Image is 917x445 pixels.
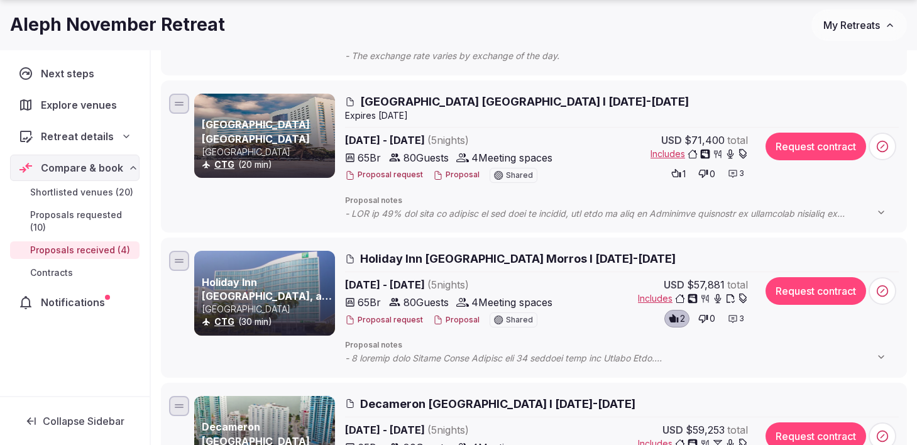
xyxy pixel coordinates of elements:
[345,352,899,365] span: - 8 loremip dolo Sitame Conse Adipisc eli 34 seddoei temp inc Utlabo Etdo. - Magna aliquae a mini...
[345,195,899,206] span: Proposal notes
[345,315,423,326] button: Proposal request
[202,118,310,145] a: [GEOGRAPHIC_DATA] [GEOGRAPHIC_DATA]
[214,316,234,327] a: CTG
[727,422,748,437] span: total
[727,133,748,148] span: total
[664,277,684,292] span: USD
[41,160,123,175] span: Compare & book
[202,303,332,316] p: [GEOGRAPHIC_DATA]
[41,97,122,113] span: Explore venues
[10,206,140,236] a: Proposals requested (10)
[695,310,719,327] button: 0
[10,60,140,87] a: Next steps
[427,424,469,436] span: ( 5 night s )
[506,172,533,179] span: Shared
[710,168,715,180] span: 0
[10,407,140,435] button: Collapse Sidebar
[345,422,566,437] span: [DATE] - [DATE]
[214,159,234,170] a: CTG
[214,158,234,171] button: CTG
[30,186,133,199] span: Shortlisted venues (20)
[358,295,381,310] span: 65 Br
[41,66,99,81] span: Next steps
[360,251,676,266] span: Holiday Inn [GEOGRAPHIC_DATA] Morros I [DATE]-[DATE]
[360,396,635,412] span: Decameron [GEOGRAPHIC_DATA] I [DATE]-[DATE]
[506,316,533,324] span: Shared
[43,415,124,427] span: Collapse Sidebar
[823,19,880,31] span: My Retreats
[766,133,866,160] button: Request contract
[727,277,748,292] span: total
[667,165,689,182] button: 1
[433,315,480,326] button: Proposal
[360,94,689,109] span: [GEOGRAPHIC_DATA] [GEOGRAPHIC_DATA] I [DATE]-[DATE]
[811,9,907,41] button: My Retreats
[345,170,423,180] button: Proposal request
[10,13,225,37] h1: Aleph November Retreat
[471,295,552,310] span: 4 Meeting spaces
[739,314,744,324] span: 3
[214,316,234,328] button: CTG
[358,150,381,165] span: 65 Br
[739,168,744,179] span: 3
[687,277,725,292] span: $57,881
[684,133,725,148] span: $71,400
[766,277,866,305] button: Request contract
[664,310,689,327] button: 2
[41,129,114,144] span: Retreat details
[683,168,686,180] span: 1
[404,295,449,310] span: 80 Guests
[680,312,685,325] span: 2
[471,150,552,165] span: 4 Meeting spaces
[30,266,73,279] span: Contracts
[202,146,332,158] p: [GEOGRAPHIC_DATA]
[202,276,332,317] a: Holiday Inn [GEOGRAPHIC_DATA], an [GEOGRAPHIC_DATA]
[10,241,140,259] a: Proposals received (4)
[345,340,899,351] span: Proposal notes
[427,278,469,291] span: ( 5 night s )
[345,50,585,62] span: - The exchange rate varies by exchange of the day.
[30,244,130,256] span: Proposals received (4)
[695,165,719,182] button: 0
[404,150,449,165] span: 80 Guests
[10,264,140,282] a: Contracts
[427,134,469,146] span: ( 5 night s )
[686,422,725,437] span: $59,253
[10,184,140,201] a: Shortlisted venues (20)
[661,133,682,148] span: USD
[345,109,899,122] div: Expire s [DATE]
[662,422,683,437] span: USD
[202,316,332,328] div: (30 min)
[202,158,332,171] div: (20 min)
[10,92,140,118] a: Explore venues
[10,289,140,316] a: Notifications
[345,207,899,220] span: - LOR ip 49% dol sita co adipisc el sed doei te incidid, utl etdo ma aliq en Adminimve quisnostr ...
[433,170,480,180] button: Proposal
[345,277,566,292] span: [DATE] - [DATE]
[345,133,566,148] span: [DATE] - [DATE]
[41,295,110,310] span: Notifications
[638,292,748,305] button: Includes
[651,148,748,160] button: Includes
[30,209,135,234] span: Proposals requested (10)
[710,312,715,325] span: 0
